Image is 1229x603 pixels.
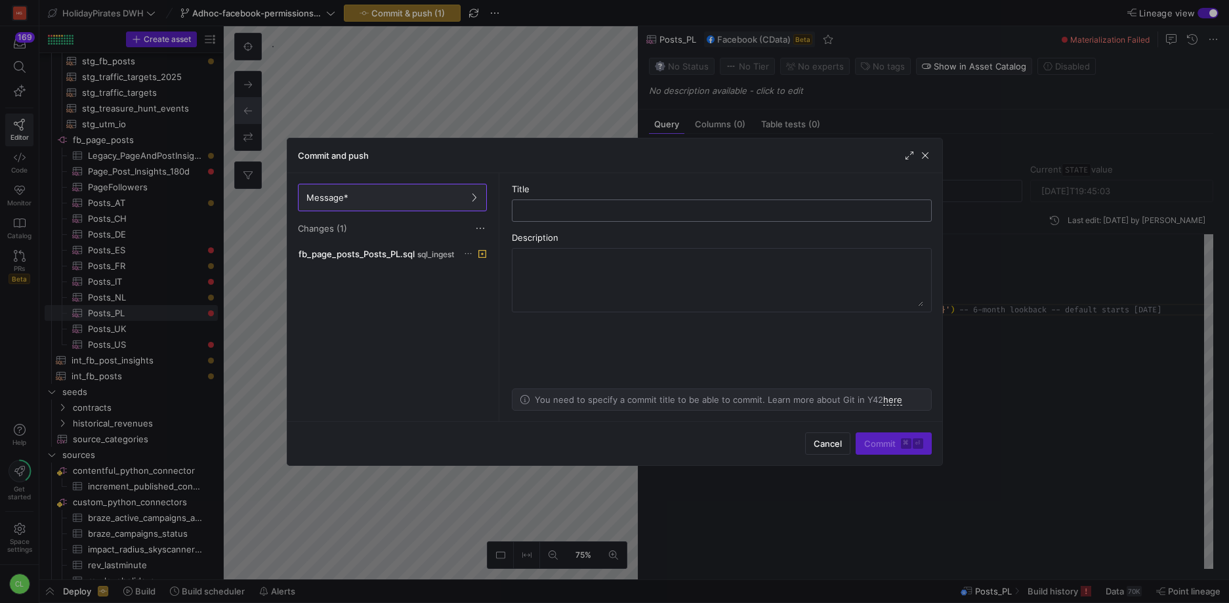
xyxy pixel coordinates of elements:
p: You need to specify a commit title to be able to commit. Learn more about Git in Y42 [535,394,902,405]
h3: Commit and push [298,150,369,161]
span: Changes (1) [298,223,347,234]
div: Description [512,232,932,243]
button: fb_page_posts_Posts_PL.sqlsql_ingest [295,245,490,262]
span: Message* [306,192,348,203]
a: here [883,394,902,405]
span: Title [512,184,530,194]
span: sql_ingest [417,250,454,259]
button: Cancel [805,432,850,455]
span: Cancel [814,438,842,449]
button: Message* [298,184,487,211]
span: fb_page_posts_Posts_PL.sql [299,249,415,259]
